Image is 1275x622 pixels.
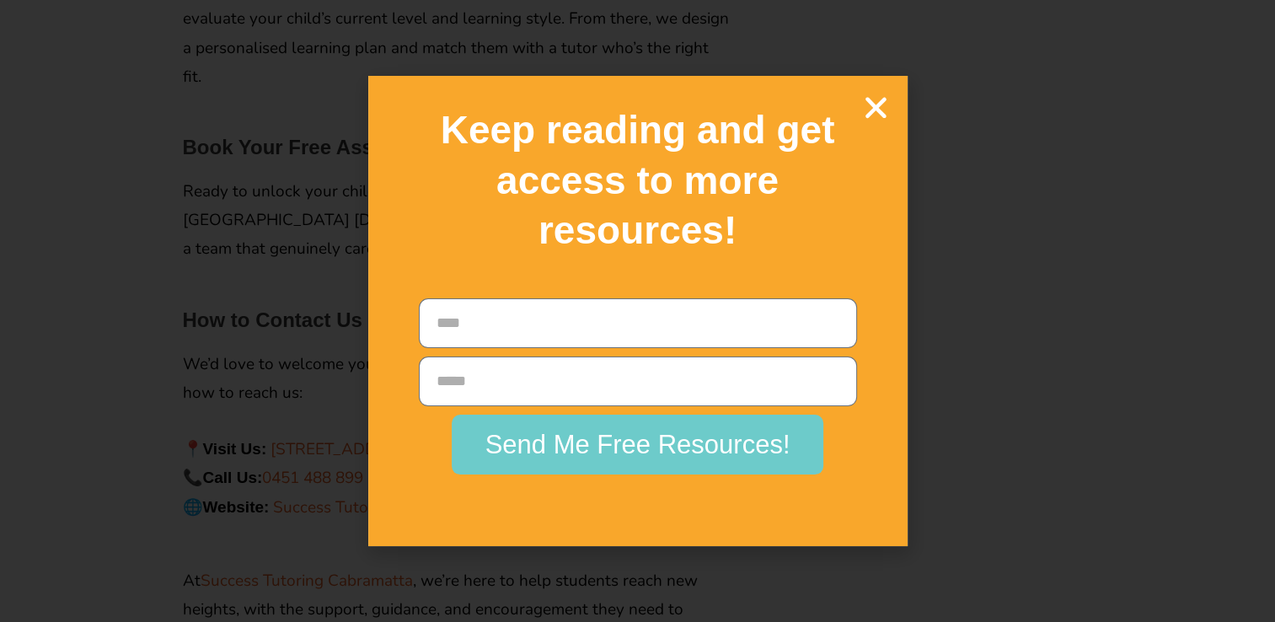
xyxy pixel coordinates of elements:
a: Close [861,93,891,122]
iframe: Chat Widget [1191,541,1275,622]
h2: Keep reading and get access to more resources! [398,105,878,256]
span: Send Me Free Resources! [485,432,790,458]
form: New Form [419,298,857,483]
button: Send Me Free Resources! [452,415,824,475]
